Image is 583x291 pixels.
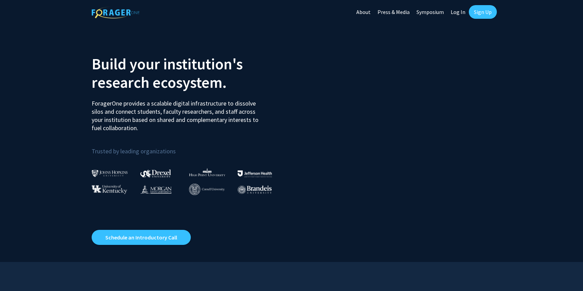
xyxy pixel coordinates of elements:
[92,94,263,132] p: ForagerOne provides a scalable digital infrastructure to dissolve silos and connect students, fac...
[238,185,272,194] img: Brandeis University
[92,230,191,245] a: Opens in a new tab
[238,170,272,177] img: Thomas Jefferson University
[140,185,172,194] img: Morgan State University
[92,170,128,177] img: Johns Hopkins University
[92,185,127,194] img: University of Kentucky
[189,168,225,176] img: High Point University
[189,184,225,195] img: Cornell University
[92,138,287,156] p: Trusted by leading organizations
[92,55,287,92] h2: Build your institution's research ecosystem.
[469,5,497,19] a: Sign Up
[140,169,171,177] img: Drexel University
[92,6,140,18] img: ForagerOne Logo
